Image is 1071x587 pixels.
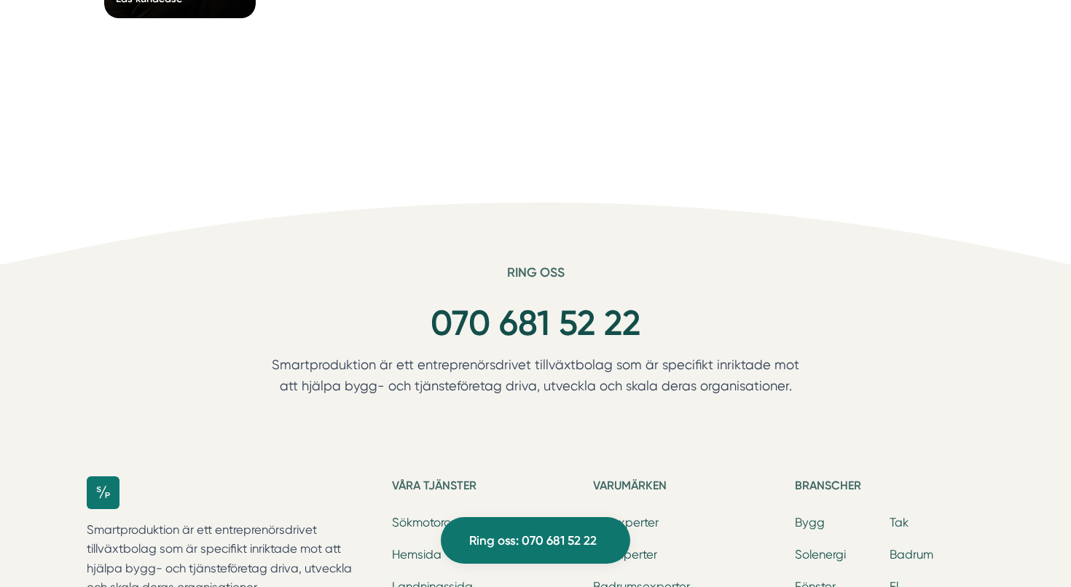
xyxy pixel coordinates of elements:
h5: Våra tjänster [392,476,581,500]
p: Smartproduktion är ett entreprenörsdrivet tillväxtbolag som är specifikt inriktade mot att hjälpa... [256,355,815,403]
a: Solexperter [593,548,657,562]
a: 070 681 52 22 [431,302,640,344]
a: Solenergi [795,548,846,562]
h5: Varumärken [593,476,782,500]
a: Sökmotoroptimering [392,516,503,529]
span: Ring oss: 070 681 52 22 [469,531,597,551]
h6: Ring oss [256,264,815,292]
a: Takexperter [593,516,659,529]
a: Tak [890,516,909,529]
a: Hemsida [392,548,442,562]
a: Ring oss: 070 681 52 22 [441,517,630,564]
a: Badrum [890,548,933,562]
a: Bygg [795,516,825,529]
h5: Branscher [795,476,984,500]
